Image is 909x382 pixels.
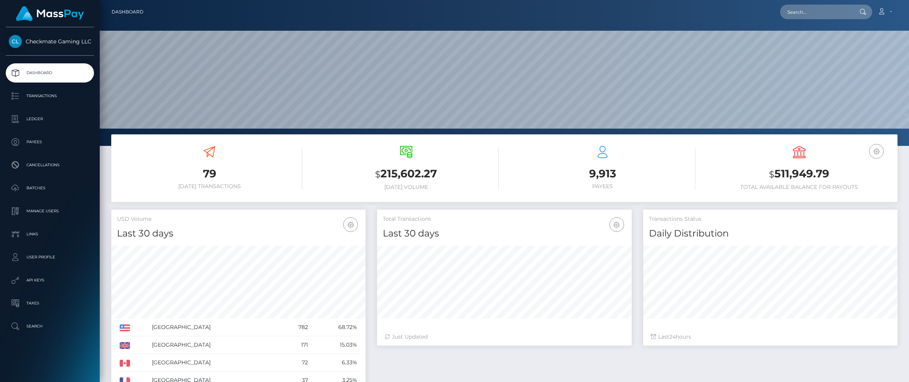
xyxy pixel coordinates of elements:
h6: [DATE] Transactions [117,183,302,190]
p: Transactions [9,90,91,102]
h3: 79 [117,166,302,181]
td: 6.33% [311,354,360,372]
h3: 511,949.79 [707,166,892,182]
a: Ledger [6,109,94,129]
td: [GEOGRAPHIC_DATA] [149,319,280,336]
p: Search [9,321,91,332]
a: Cancellations [6,155,94,175]
td: 72 [280,354,311,372]
a: Search [6,317,94,336]
p: Dashboard [9,67,91,79]
a: Dashboard [6,63,94,83]
img: US.png [120,324,130,331]
a: Links [6,225,94,244]
div: Last hours [651,333,890,341]
p: User Profile [9,251,91,263]
h3: 9,913 [510,166,695,181]
p: Payees [9,136,91,148]
a: Manage Users [6,202,94,221]
div: Just Updated [385,333,624,341]
p: Links [9,228,91,240]
h3: 215,602.27 [314,166,499,182]
td: [GEOGRAPHIC_DATA] [149,354,280,372]
td: 15.03% [311,336,360,354]
td: 782 [280,319,311,336]
a: Taxes [6,294,94,313]
input: Search... [780,5,852,19]
p: Manage Users [9,205,91,217]
td: 68.72% [311,319,360,336]
img: Checkmate Gaming LLC [9,35,22,48]
p: Cancellations [9,159,91,171]
a: API Keys [6,271,94,290]
h6: Payees [510,183,695,190]
p: Taxes [9,298,91,309]
p: Batches [9,182,91,194]
h5: USD Volume [117,215,360,223]
img: MassPay Logo [16,6,84,21]
h6: [DATE] Volume [314,184,499,190]
h5: Transactions Status [649,215,892,223]
small: $ [375,169,380,180]
p: Ledger [9,113,91,125]
h4: Daily Distribution [649,227,892,240]
img: CA.png [120,360,130,367]
a: Payees [6,132,94,152]
a: User Profile [6,248,94,267]
td: 171 [280,336,311,354]
a: Transactions [6,86,94,106]
small: $ [769,169,774,180]
a: Dashboard [112,4,143,20]
img: GB.png [120,342,130,349]
a: Batches [6,179,94,198]
h4: Last 30 days [383,227,626,240]
span: Checkmate Gaming LLC [6,38,94,45]
h4: Last 30 days [117,227,360,240]
span: 24 [669,333,676,340]
h5: Total Transactions [383,215,626,223]
h6: Total Available Balance for Payouts [707,184,892,190]
p: API Keys [9,275,91,286]
td: [GEOGRAPHIC_DATA] [149,336,280,354]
